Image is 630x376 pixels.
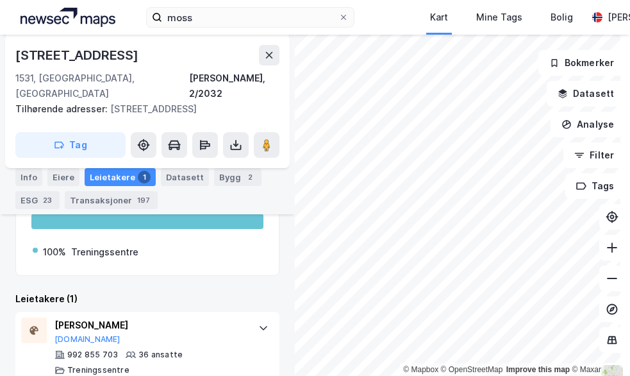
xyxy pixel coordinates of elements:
div: Bygg [214,168,261,186]
div: [PERSON_NAME] [54,318,245,333]
div: Kontrollprogram for chat [566,314,630,376]
div: Bolig [551,10,573,25]
a: Improve this map [506,365,570,374]
button: [DOMAIN_NAME] [54,334,120,345]
div: 36 ansatte [138,350,183,360]
div: Leietakere (1) [15,291,279,307]
div: 100% [43,244,66,260]
div: 992 855 703 [67,350,118,360]
div: [PERSON_NAME], 2/2032 [189,71,279,101]
div: 197 [135,194,153,207]
button: Tag [15,132,126,158]
div: Kart [430,10,448,25]
img: logo.a4113a55bc3d86da70a041830d287a7e.svg [21,8,115,27]
a: OpenStreetMap [441,365,503,374]
div: Mine Tags [476,10,522,25]
span: Tilhørende adresser: [15,103,110,114]
div: Transaksjoner [65,191,158,209]
button: Datasett [547,81,625,107]
button: Filter [563,142,625,168]
button: Bokmerker [538,50,625,76]
div: [STREET_ADDRESS] [15,45,141,65]
div: 23 [40,194,54,207]
div: 1531, [GEOGRAPHIC_DATA], [GEOGRAPHIC_DATA] [15,71,189,101]
button: Analyse [551,112,625,137]
iframe: Chat Widget [566,314,630,376]
div: Leietakere [85,168,156,186]
div: Treningssentre [71,244,138,260]
div: Eiere [47,168,79,186]
div: Info [15,168,42,186]
div: Treningssentre [67,365,129,375]
div: [STREET_ADDRESS] [15,101,269,117]
input: Søk på adresse, matrikkel, gårdeiere, leietakere eller personer [162,8,338,27]
button: Tags [565,173,625,199]
a: Mapbox [403,365,438,374]
div: 2 [244,171,256,184]
div: Datasett [161,168,209,186]
div: ESG [15,191,60,209]
div: 1 [138,171,151,184]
